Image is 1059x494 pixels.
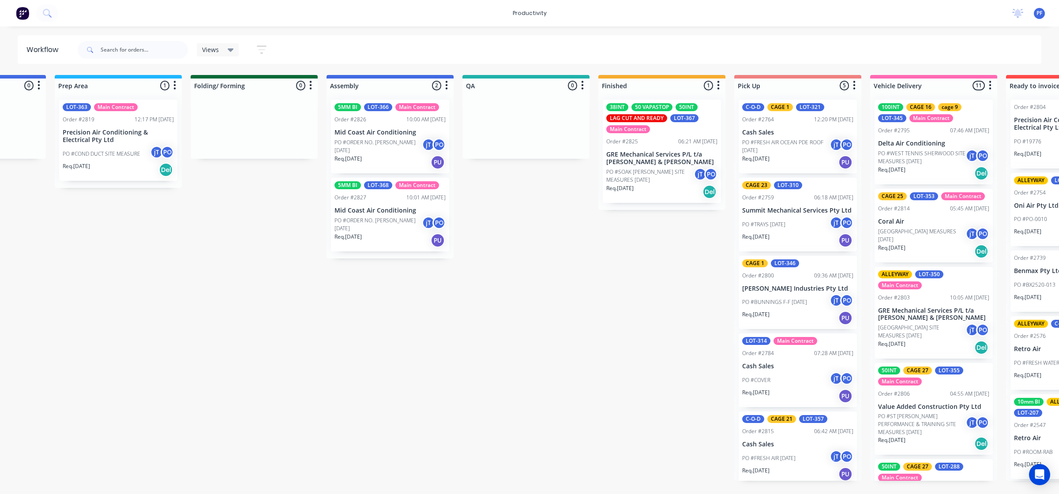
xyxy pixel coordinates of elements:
div: PO [840,294,853,307]
div: 12:17 PM [DATE] [135,116,174,123]
p: PO #ORDER NO. [PERSON_NAME] [DATE] [334,138,422,154]
div: 38INT [606,103,628,111]
div: PO [161,146,174,159]
div: 100INTCAGE 16cage 9LOT-345Main ContractOrder #279507:46 AM [DATE]Delta Air ConditioningPO #WEST T... [875,100,993,184]
div: jT [694,168,707,181]
p: [GEOGRAPHIC_DATA] SITE MEASURES [DATE] [878,324,965,340]
p: Req. [DATE] [742,389,770,397]
div: Order #2576 [1014,332,1046,340]
div: PU [431,155,445,169]
div: Main Contract [774,337,817,345]
div: Del [974,166,988,180]
div: 5MM BILOT-366Main ContractOrder #282610:00 AM [DATE]Mid Coast Air ConditioningPO #ORDER NO. [PERS... [331,100,449,173]
div: CAGE 23 [742,181,771,189]
div: PU [431,233,445,247]
p: Req. [DATE] [1014,150,1041,158]
div: Main Contract [94,103,138,111]
div: 5MM BI [334,103,361,111]
p: PO #ST [PERSON_NAME] PERFORMANCE & TRAINING SITE MEASURES [DATE] [878,412,965,436]
div: jT [830,450,843,463]
div: jT [965,227,979,240]
div: ALLEYWAYLOT-350Main ContractOrder #280310:05 AM [DATE]GRE Mechanical Services P/L t/a [PERSON_NAM... [875,267,993,359]
div: Del [974,244,988,258]
div: 05:45 AM [DATE] [950,205,989,213]
div: LOT-345 [878,114,906,122]
p: PO #WEST TENNIS SHERWOOD SITE MEASURES [DATE] [878,150,965,165]
div: jT [965,149,979,162]
div: 50INT [878,463,900,471]
p: PO #FRESH AIR OCEAN PDE ROOF [DATE] [742,138,830,154]
div: Main Contract [395,103,439,111]
p: PO #SOAK [PERSON_NAME] SITE MEASURES [DATE] [606,168,694,184]
p: GRE Mechanical Services P/L t/a [PERSON_NAME] & [PERSON_NAME] [606,151,717,166]
div: Del [159,163,173,177]
div: Del [702,185,717,199]
div: Order #2764 [742,116,774,123]
p: Req. [DATE] [742,233,770,241]
span: PF [1036,9,1042,17]
div: Main Contract [941,192,985,200]
p: Req. [DATE] [742,311,770,318]
div: Order #2819 [63,116,94,123]
div: jT [830,216,843,229]
div: LOT-367 [670,114,698,122]
div: 06:18 AM [DATE] [814,194,853,202]
p: Req. [DATE] [606,184,634,192]
p: PO #19776 [1014,138,1041,146]
p: Req. [DATE] [878,166,905,174]
div: Order #2759 [742,194,774,202]
p: Summit Mechanical Services Pty Ltd [742,207,853,214]
div: 06:42 AM [DATE] [814,427,853,435]
span: Views [202,45,219,54]
p: Value Added Construction Pty Ltd [878,403,989,411]
div: PO [976,416,989,429]
div: 10mm BI [1014,398,1044,406]
div: PO [840,450,853,463]
div: C-O-DCAGE 21LOT-357Order #281506:42 AM [DATE]Cash SalesPO #FRESH AIR [DATE]jTPOReq.[DATE]PU [739,412,857,485]
p: [PERSON_NAME] Industries Pty Ltd [742,285,853,292]
div: PU [838,467,852,481]
p: PO #ORDER NO. [PERSON_NAME] [DATE] [334,217,422,232]
div: PU [838,389,852,403]
div: LOT-314 [742,337,770,345]
div: CAGE 27 [903,463,932,471]
p: Req. [DATE] [878,436,905,444]
p: PO #COVER [742,376,770,384]
p: PO #BX2520-013 [1014,281,1055,289]
p: Cash Sales [742,363,853,370]
div: 50INT [878,367,900,374]
div: 10:01 AM [DATE] [406,194,446,202]
div: Order #2825 [606,138,638,146]
div: Order #2826 [334,116,366,123]
div: CAGE 25 [878,192,907,200]
div: jT [965,323,979,337]
div: 5MM BILOT-368Main ContractOrder #282710:01 AM [DATE]Mid Coast Air ConditioningPO #ORDER NO. [PERS... [331,178,449,251]
p: Precision Air Conditioning & Electrical Pty Ltd [63,129,174,144]
div: LOT-321 [796,103,824,111]
div: Order #2800 [742,272,774,280]
div: CAGE 1 [767,103,793,111]
div: CAGE 1LOT-346Order #280009:36 AM [DATE][PERSON_NAME] Industries Pty LtdPO #BUNNINGS F-F [DATE]jTP... [739,256,857,329]
p: Coral Air [878,218,989,225]
div: jT [965,416,979,429]
div: LOT-357 [799,415,827,423]
div: PU [838,155,852,169]
div: jT [150,146,163,159]
div: LOT-363Main ContractOrder #281912:17 PM [DATE]Precision Air Conditioning & Electrical Pty LtdPO #... [59,100,177,181]
div: cage 9 [938,103,961,111]
div: Main Contract [878,474,922,482]
p: Req. [DATE] [1014,293,1041,301]
p: PO #PO-0010 [1014,215,1047,223]
div: Order #2754 [1014,189,1046,197]
div: 10:00 AM [DATE] [406,116,446,123]
div: PO [976,227,989,240]
div: C-O-DCAGE 1LOT-321Order #276412:20 PM [DATE]Cash SalesPO #FRESH AIR OCEAN PDE ROOF [DATE]jTPOReq.... [739,100,857,173]
div: 50INTCAGE 27LOT-355Main ContractOrder #280604:55 AM [DATE]Value Added Construction Pty LtdPO #ST ... [875,363,993,455]
div: PO [976,323,989,337]
div: PO [840,216,853,229]
p: PO #BUNNINGS F-F [DATE] [742,298,807,306]
p: Req. [DATE] [742,467,770,475]
div: PO [432,216,446,229]
div: CAGE 21 [767,415,796,423]
div: 50 VAPASTOP [631,103,672,111]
